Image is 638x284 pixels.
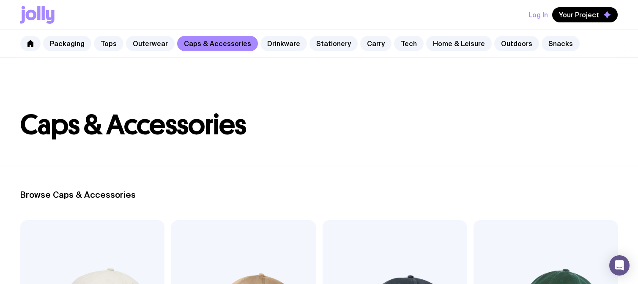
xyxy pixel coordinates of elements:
a: Outerwear [126,36,175,51]
h2: Browse Caps & Accessories [20,190,618,200]
button: Log In [528,7,548,22]
a: Carry [360,36,392,51]
a: Tops [94,36,123,51]
a: Tech [394,36,424,51]
a: Drinkware [260,36,307,51]
a: Caps & Accessories [177,36,258,51]
h1: Caps & Accessories [20,112,618,139]
a: Stationery [309,36,358,51]
a: Packaging [43,36,91,51]
a: Snacks [542,36,580,51]
span: Your Project [559,11,599,19]
a: Home & Leisure [426,36,492,51]
button: Your Project [552,7,618,22]
a: Outdoors [494,36,539,51]
div: Open Intercom Messenger [609,255,630,276]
